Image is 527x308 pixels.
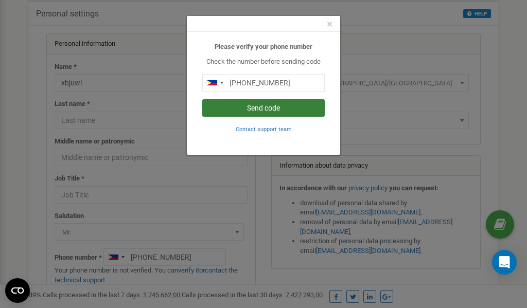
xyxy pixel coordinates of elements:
div: Telephone country code [203,75,226,91]
button: Open CMP widget [5,278,30,303]
small: Contact support team [236,126,292,133]
input: 0905 123 4567 [202,74,325,92]
a: Contact support team [236,125,292,133]
span: × [327,18,332,30]
p: Check the number before sending code [202,57,325,67]
b: Please verify your phone number [215,43,312,50]
button: Send code [202,99,325,117]
div: Open Intercom Messenger [492,250,517,275]
button: Close [327,19,332,30]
